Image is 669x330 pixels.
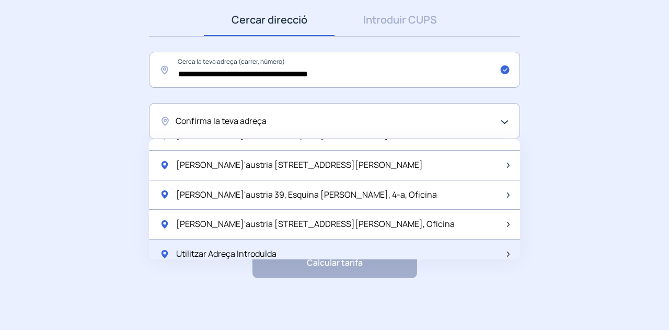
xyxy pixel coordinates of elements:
span: [PERSON_NAME]'austria [STREET_ADDRESS][PERSON_NAME] [176,158,423,172]
img: location-pin-green.svg [159,160,170,170]
img: location-pin-green.svg [159,249,170,259]
img: location-pin-green.svg [159,219,170,230]
a: Cercar direcció [204,4,334,36]
span: [PERSON_NAME]'austria [STREET_ADDRESS][PERSON_NAME], Oficina [176,218,455,231]
img: arrow-next-item.svg [507,163,510,168]
img: arrow-next-item.svg [507,252,510,257]
img: arrow-next-item.svg [507,192,510,198]
span: Utilitzar Adreça Introduïda [176,247,276,261]
span: [PERSON_NAME]'austria 39, Esquina [PERSON_NAME], 4-a, Oficina [176,188,437,202]
span: Confirma la teva adreça [176,115,267,128]
img: arrow-next-item.svg [507,222,510,227]
img: location-pin-green.svg [159,189,170,200]
a: Introduir CUPS [334,4,465,36]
